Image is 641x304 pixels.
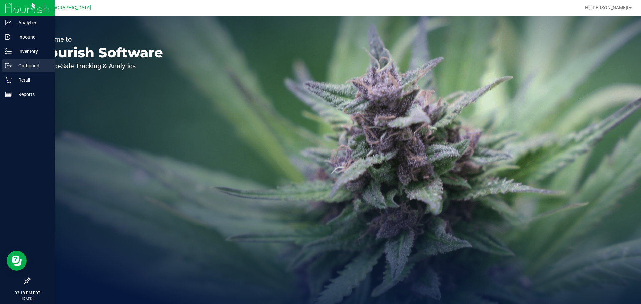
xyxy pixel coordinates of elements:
[5,91,12,98] inline-svg: Reports
[12,90,52,98] p: Reports
[585,5,628,10] span: Hi, [PERSON_NAME]!
[36,36,163,43] p: Welcome to
[5,62,12,69] inline-svg: Outbound
[7,251,27,271] iframe: Resource center
[5,77,12,83] inline-svg: Retail
[12,19,52,27] p: Analytics
[5,19,12,26] inline-svg: Analytics
[3,296,52,301] p: [DATE]
[45,5,91,11] span: [GEOGRAPHIC_DATA]
[3,290,52,296] p: 03:18 PM EDT
[5,48,12,55] inline-svg: Inventory
[5,34,12,40] inline-svg: Inbound
[12,62,52,70] p: Outbound
[36,46,163,59] p: Flourish Software
[12,47,52,55] p: Inventory
[36,63,163,69] p: Seed-to-Sale Tracking & Analytics
[12,76,52,84] p: Retail
[12,33,52,41] p: Inbound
